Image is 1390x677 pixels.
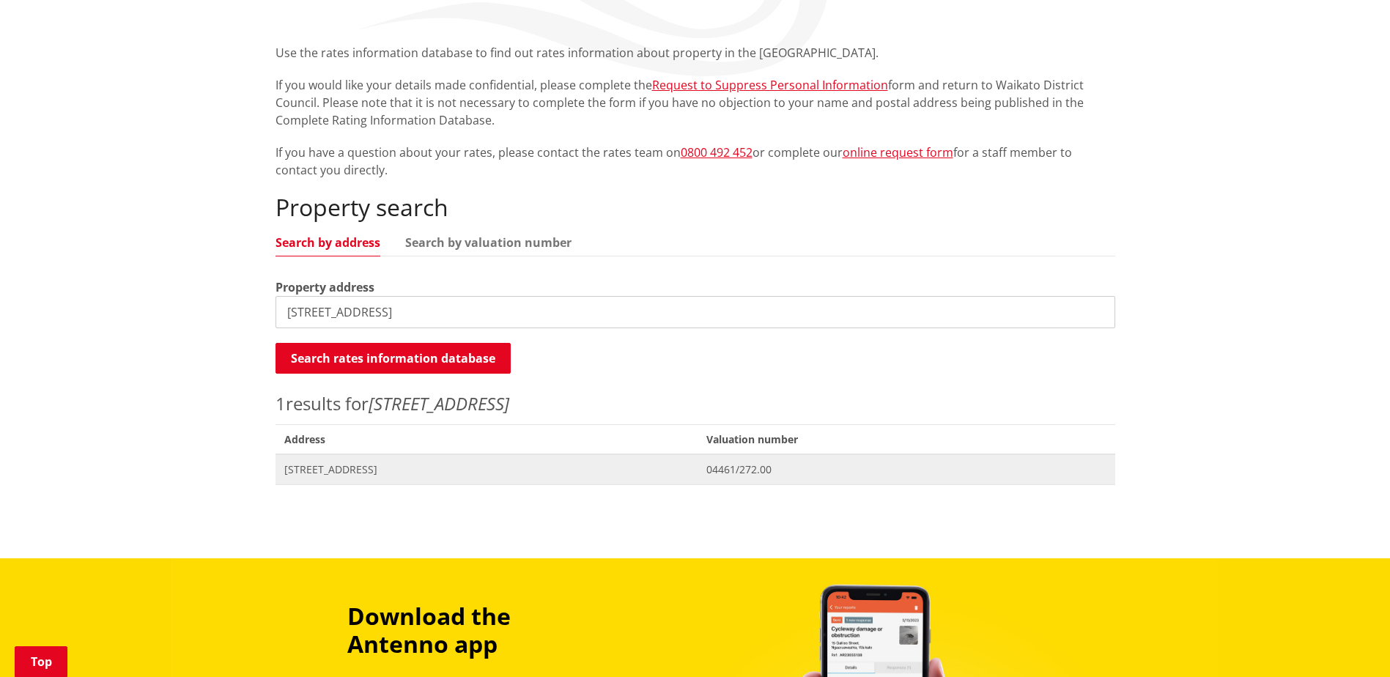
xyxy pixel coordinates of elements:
p: If you would like your details made confidential, please complete the form and return to Waikato ... [276,76,1115,129]
a: Search by valuation number [405,237,572,248]
p: If you have a question about your rates, please contact the rates team on or complete our for a s... [276,144,1115,179]
a: Request to Suppress Personal Information [652,77,888,93]
p: Use the rates information database to find out rates information about property in the [GEOGRAPHI... [276,44,1115,62]
iframe: Messenger Launcher [1323,615,1375,668]
label: Property address [276,278,374,296]
h3: Download the Antenno app [347,602,613,659]
button: Search rates information database [276,343,511,374]
span: 04461/272.00 [706,462,1106,477]
span: 1 [276,391,286,415]
span: Address [276,424,698,454]
a: Search by address [276,237,380,248]
h2: Property search [276,193,1115,221]
a: 0800 492 452 [681,144,753,160]
em: [STREET_ADDRESS] [369,391,509,415]
span: Valuation number [698,424,1114,454]
a: [STREET_ADDRESS] 04461/272.00 [276,454,1115,484]
span: [STREET_ADDRESS] [284,462,690,477]
input: e.g. Duke Street NGARUAWAHIA [276,296,1115,328]
p: results for [276,391,1115,417]
a: Top [15,646,67,677]
a: online request form [843,144,953,160]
